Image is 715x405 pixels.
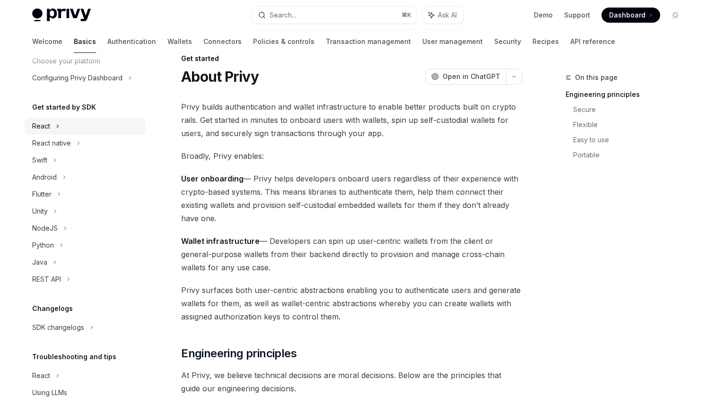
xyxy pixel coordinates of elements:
[181,172,522,225] span: — Privy helps developers onboard users regardless of their experience with crypto-based systems. ...
[32,370,50,381] div: React
[573,132,690,147] a: Easy to use
[422,30,483,53] a: User management
[32,240,54,251] div: Python
[32,102,96,113] h5: Get started by SDK
[203,30,242,53] a: Connectors
[534,10,553,20] a: Demo
[181,236,260,246] strong: Wallet infrastructure
[32,274,61,285] div: REST API
[564,10,590,20] a: Support
[32,30,62,53] a: Welcome
[181,284,522,323] span: Privy surfaces both user-centric abstractions enabling you to authenticate users and generate wal...
[438,10,457,20] span: Ask AI
[32,387,67,398] div: Using LLMs
[32,322,84,333] div: SDK changelogs
[32,155,47,166] div: Swift
[181,174,244,183] strong: User onboarding
[575,72,618,83] span: On this page
[32,172,57,183] div: Android
[32,257,47,268] div: Java
[181,346,296,361] span: Engineering principles
[32,138,71,149] div: React native
[181,234,522,274] span: — Developers can spin up user-centric wallets from the client or general-purpose wallets from the...
[32,121,50,132] div: React
[32,72,122,84] div: Configuring Privy Dashboard
[107,30,156,53] a: Authentication
[181,100,522,140] span: Privy builds authentication and wallet infrastructure to enable better products built on crypto r...
[532,30,559,53] a: Recipes
[573,102,690,117] a: Secure
[253,30,314,53] a: Policies & controls
[32,223,58,234] div: NodeJS
[573,147,690,163] a: Portable
[326,30,411,53] a: Transaction management
[181,369,522,395] span: At Privy, we believe technical decisions are moral decisions. Below are the principles that guide...
[401,11,411,19] span: ⌘ K
[422,7,463,24] button: Ask AI
[32,206,48,217] div: Unity
[573,117,690,132] a: Flexible
[25,384,146,401] a: Using LLMs
[74,30,96,53] a: Basics
[443,72,500,81] span: Open in ChatGPT
[425,69,506,85] button: Open in ChatGPT
[494,30,521,53] a: Security
[609,10,645,20] span: Dashboard
[181,54,522,63] div: Get started
[32,189,52,200] div: Flutter
[668,8,683,23] button: Toggle dark mode
[566,87,690,102] a: Engineering principles
[167,30,192,53] a: Wallets
[252,7,417,24] button: Search...⌘K
[32,9,91,22] img: light logo
[32,351,116,362] h5: Troubleshooting and tips
[602,8,660,23] a: Dashboard
[181,68,259,85] h1: About Privy
[270,9,296,21] div: Search...
[32,303,73,314] h5: Changelogs
[570,30,615,53] a: API reference
[181,149,522,163] span: Broadly, Privy enables:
